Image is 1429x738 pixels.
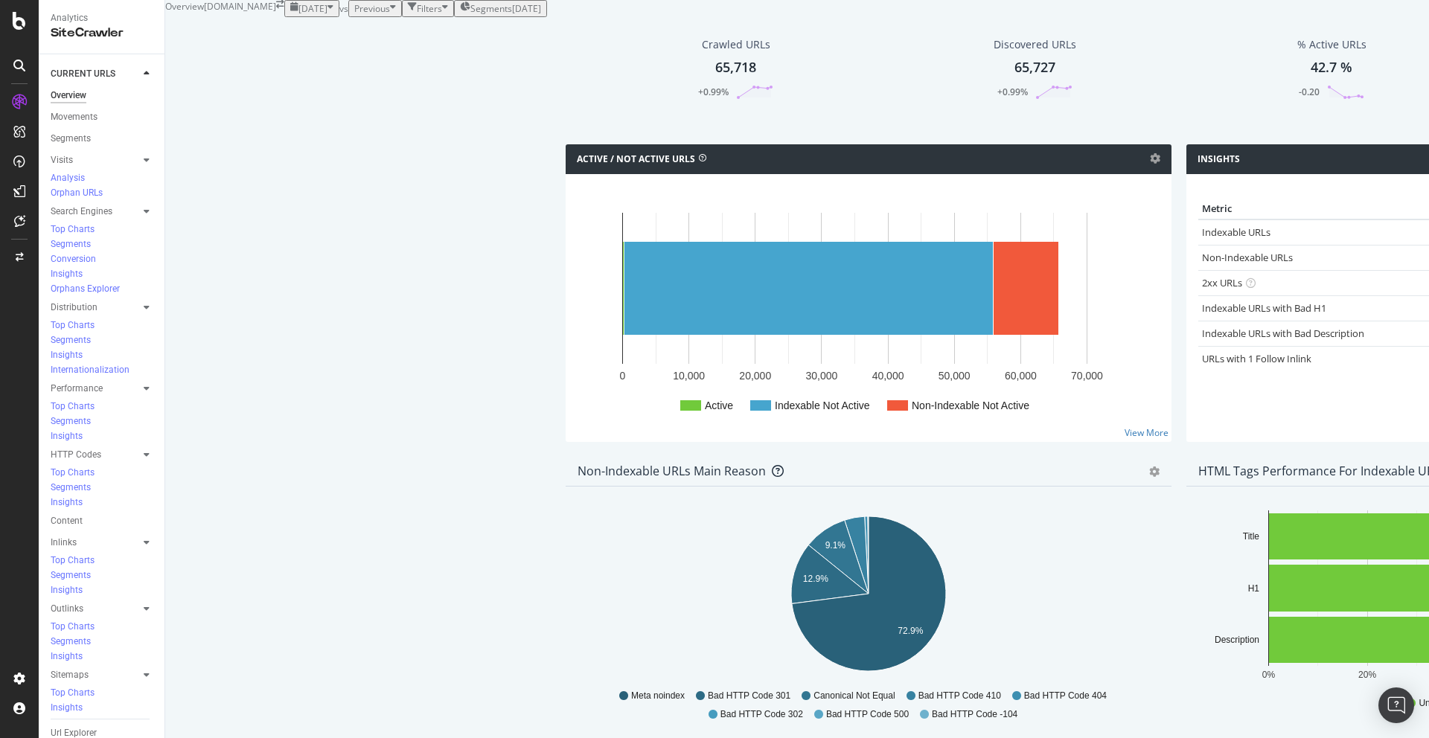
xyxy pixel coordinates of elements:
div: Visits [51,153,73,168]
a: Conversion [51,252,154,267]
div: Orphan URLs [51,187,103,199]
div: Outlinks [51,601,83,617]
div: -0.20 [1299,86,1320,98]
div: Top Charts [51,466,95,479]
text: Description [1215,635,1259,645]
div: Segments [51,569,91,582]
text: Non-Indexable Not Active [912,400,1029,411]
span: Bad HTTP Code -104 [932,708,1017,721]
i: Options [1150,153,1160,164]
text: 10,000 [673,370,705,382]
div: Top Charts [51,223,95,236]
div: HTTP Codes [51,447,101,463]
div: Top Charts [51,554,95,567]
text: 9.1% [825,540,846,551]
span: Previous [354,2,390,15]
div: SiteCrawler [51,25,153,42]
div: Analytics [51,12,153,25]
div: Insights [51,268,83,280]
text: 20,000 [739,370,771,382]
a: Inlinks [51,535,139,551]
div: [DATE] [512,2,541,15]
span: Canonical Not Equal [813,690,895,702]
div: gear [1149,466,1160,477]
div: Insights [51,584,83,597]
div: Top Charts [51,400,95,413]
a: Insights [51,267,154,282]
a: HTTP Codes [51,447,139,463]
a: URLs with 1 Follow Inlink [1202,352,1311,365]
a: Outlinks [51,601,139,617]
a: Segments [51,131,154,147]
div: Performance [51,381,103,397]
a: Movements [51,109,154,125]
text: 72.9% [898,625,923,635]
div: Segments [51,635,91,648]
div: Segments [51,415,91,428]
div: Orphans Explorer [51,283,120,295]
a: Indexable URLs [1202,225,1270,239]
a: Performance [51,381,139,397]
a: Visits [51,153,139,168]
a: Insights [51,429,154,444]
div: Inlinks [51,535,77,551]
div: Search Engines [51,204,112,219]
a: Analysis [51,171,154,186]
text: 60,000 [1005,370,1037,382]
div: +0.99% [698,86,729,98]
a: Insights [51,583,154,598]
span: Segments [470,2,512,15]
a: Insights [51,701,154,716]
a: Segments [51,333,154,348]
div: Open Intercom Messenger [1378,687,1414,723]
text: Title [1243,531,1260,542]
div: Top Charts [51,620,95,633]
span: Bad HTTP Code 301 [708,690,790,702]
div: Non-Indexable URLs Main Reason [578,463,766,478]
div: Insights [51,430,83,443]
div: Crawled URLs [702,37,770,52]
span: Bad HTTP Code 302 [720,708,803,721]
a: Segments [51,635,154,649]
span: vs [339,2,348,15]
a: Insights [51,495,154,510]
text: 50,000 [939,370,971,382]
div: Filters [417,2,442,15]
div: Top Charts [51,319,95,332]
div: % Active URLs [1297,37,1366,52]
div: 65,718 [715,58,756,77]
div: Segments [51,131,91,147]
div: Sitemaps [51,667,89,683]
div: Overview [51,88,86,103]
a: Sitemaps [51,667,139,683]
a: Overview [51,88,154,103]
div: Insights [51,496,83,509]
text: 20% [1358,669,1376,679]
span: Bad HTTP Code 500 [826,708,909,721]
a: Top Charts [51,400,154,414]
text: 0% [1262,669,1276,679]
a: Internationalization [51,363,144,378]
svg: A chart. [578,510,1159,683]
div: Distribution [51,300,97,315]
div: Content [51,513,83,529]
div: 42.7 % [1311,58,1352,77]
div: Insights [51,702,83,714]
div: CURRENT URLS [51,66,115,82]
span: Bad HTTP Code 410 [918,690,1001,702]
text: 30,000 [806,370,838,382]
div: Discovered URLs [994,37,1076,52]
div: Insights [51,349,83,362]
a: Segments [51,568,154,583]
a: 2xx URLs [1202,276,1242,289]
a: Indexable URLs with Bad H1 [1202,301,1326,315]
text: Active [705,400,733,411]
text: 0 [620,370,626,382]
div: 65,727 [1014,58,1055,77]
a: Top Charts [51,222,154,237]
div: Segments [51,334,91,347]
text: 12.9% [803,574,828,584]
div: +0.99% [997,86,1028,98]
text: Indexable Not Active [775,400,870,411]
a: Segments [51,237,154,252]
